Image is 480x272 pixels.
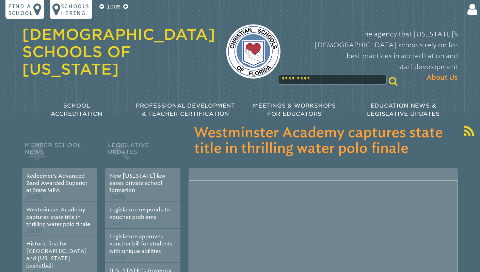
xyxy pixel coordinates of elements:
[109,221,125,227] span: [DATE]
[109,233,173,254] a: Legislature approves voucher bill for students with unique abilities
[26,206,90,227] a: Westminster Academy captures state title in thrilling water polo finale
[136,102,235,117] span: Professional Development & Teacher Certification
[367,102,439,117] span: Education News & Legislative Updates
[194,125,452,157] h3: Westminster Academy captures state title in thrilling water polo finale
[109,194,125,200] span: [DATE]
[26,228,42,234] span: [DATE]
[51,102,102,117] span: School Accreditation
[109,206,170,220] a: Legislature responds to voucher problems
[61,3,90,16] p: Schools Hiring
[26,240,87,269] a: Historic first for [GEOGRAPHIC_DATA] and [US_STATE] basketball
[253,102,336,117] span: Meetings & Workshops for Educators
[226,24,281,79] img: csf-logo-web-colors.png
[26,173,87,194] a: Redeemer’s Advanced Band Awarded Superior at State MPA
[26,194,42,200] span: [DATE]
[291,29,458,83] p: The agency that [US_STATE]’s [DEMOGRAPHIC_DATA] schools rely on for best practices in accreditati...
[106,3,122,11] p: 100%
[22,26,215,78] a: [DEMOGRAPHIC_DATA] Schools of [US_STATE]
[109,255,125,261] span: [DATE]
[109,173,165,194] a: New [US_STATE] law eases private school formation
[105,140,180,168] h2: Legislative Updates
[8,3,33,16] p: Find a school
[22,140,97,168] h2: Member School News
[427,72,458,83] span: About Us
